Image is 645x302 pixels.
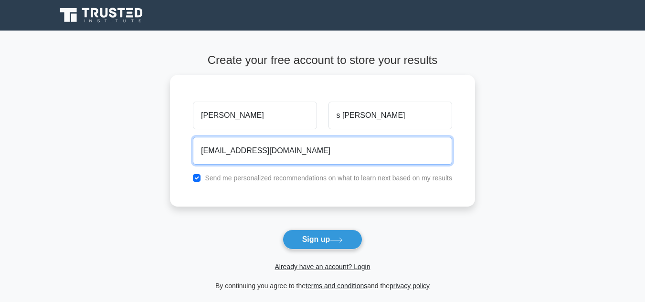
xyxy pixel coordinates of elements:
input: Email [193,137,452,165]
button: Sign up [283,229,363,250]
label: Send me personalized recommendations on what to learn next based on my results [205,174,452,182]
a: privacy policy [390,282,430,290]
h4: Create your free account to store your results [170,53,475,67]
a: Already have an account? Login [275,263,370,271]
a: terms and conditions [306,282,367,290]
input: First name [193,102,317,129]
div: By continuing you agree to the and the [164,280,481,292]
input: Last name [328,102,452,129]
